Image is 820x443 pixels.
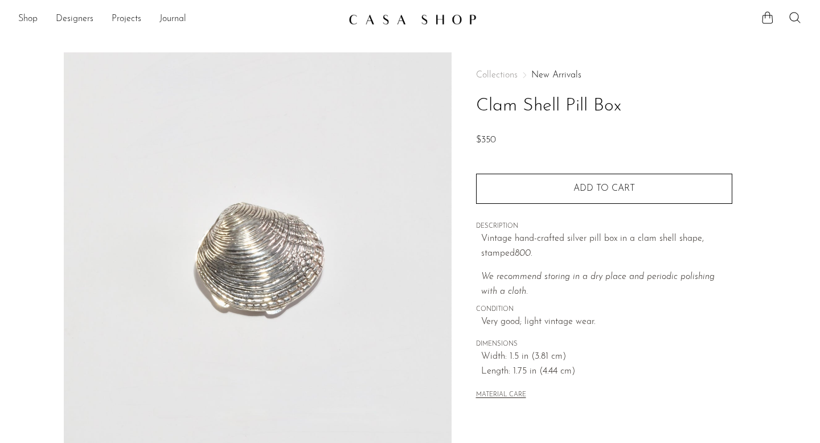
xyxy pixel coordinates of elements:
a: Journal [159,12,186,27]
span: Very good; light vintage wear. [481,315,732,330]
p: Vintage hand-crafted silver pill box in a clam shell shape, stamped . [481,232,732,261]
nav: Desktop navigation [18,10,339,29]
i: We recommend storing in a dry place and periodic polishing with a cloth. [481,272,715,296]
a: Designers [56,12,93,27]
span: Add to cart [573,184,635,193]
ul: NEW HEADER MENU [18,10,339,29]
span: Collections [476,71,518,80]
button: Add to cart [476,174,732,203]
span: Length: 1.75 in (4.44 cm) [481,364,732,379]
em: 800 [515,249,531,258]
nav: Breadcrumbs [476,71,732,80]
a: New Arrivals [531,71,581,80]
span: CONDITION [476,305,732,315]
span: DESCRIPTION [476,221,732,232]
button: MATERIAL CARE [476,391,526,400]
span: $350 [476,136,496,145]
a: Projects [112,12,141,27]
h1: Clam Shell Pill Box [476,92,732,121]
span: Width: 1.5 in (3.81 cm) [481,350,732,364]
a: Shop [18,12,38,27]
span: DIMENSIONS [476,339,732,350]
